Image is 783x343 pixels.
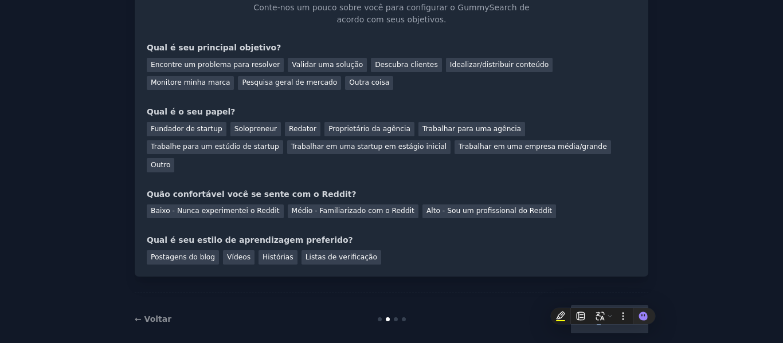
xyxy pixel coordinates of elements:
[234,125,277,133] font: Solopreneur
[151,125,222,133] font: Fundador de startup
[147,235,353,245] font: Qual é seu estilo de aprendizagem preferido?
[151,207,280,215] font: Baixo - Nunca experimentei o Reddit
[151,161,170,169] font: Outro
[151,78,230,86] font: Monitore minha marca
[306,253,377,261] font: Listas de verificação
[426,207,552,215] font: Alto - Sou um profissional do Reddit
[292,61,363,69] font: Validar uma solução
[147,43,281,52] font: Qual é seu principal objetivo?
[349,78,389,86] font: Outra coisa
[263,253,293,261] font: Histórias
[450,61,549,69] font: Idealizar/distribuir conteúdo
[375,61,438,69] font: Descubra clientes
[328,125,410,133] font: Proprietário da agência
[422,125,521,133] font: Trabalhar para uma agência
[147,190,357,199] font: Quão confortável você se sente com o Reddit?
[151,143,279,151] font: Trabalhe para um estúdio de startup
[291,143,447,151] font: Trabalhar em uma startup em estágio inicial
[289,125,316,133] font: Redator
[151,253,215,261] font: Postagens do blog
[151,61,280,69] font: Encontre um problema para resolver
[135,314,171,324] a: ← Voltar
[147,107,235,116] font: Qual é o seu papel?
[292,207,414,215] font: Médio - Familiarizado com o Reddit
[459,143,607,151] font: Trabalhar em uma empresa média/grande
[227,253,250,261] font: Vídeos
[242,78,337,86] font: Pesquisa geral de mercado
[253,3,529,24] font: Conte-nos um pouco sobre você para configurar o GummySearch de acordo com seus objetivos.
